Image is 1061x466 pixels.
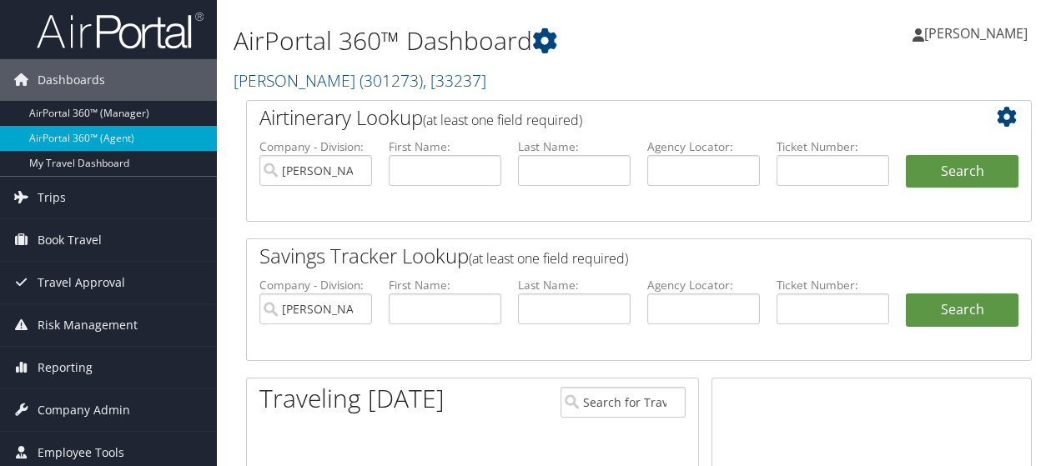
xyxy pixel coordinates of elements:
h2: Airtinerary Lookup [259,103,953,132]
label: Agency Locator: [647,277,760,293]
label: Last Name: [518,138,631,155]
a: Search [906,293,1018,327]
label: First Name: [389,138,501,155]
h1: Traveling [DATE] [259,381,445,416]
span: Risk Management [38,304,138,346]
label: Agency Locator: [647,138,760,155]
label: Ticket Number: [777,277,889,293]
input: search accounts [259,293,372,324]
a: [PERSON_NAME] [234,69,486,92]
span: Reporting [38,347,93,388]
label: First Name: [389,277,501,293]
span: (at least one field required) [423,111,582,129]
span: Company Admin [38,389,130,431]
span: Dashboards [38,59,105,101]
span: (at least one field required) [469,249,628,268]
span: , [ 33237 ] [423,69,486,92]
button: Search [906,155,1018,188]
h2: Savings Tracker Lookup [259,242,953,270]
span: Travel Approval [38,262,125,303]
label: Company - Division: [259,277,372,293]
img: airportal-logo.png [37,11,204,50]
label: Ticket Number: [777,138,889,155]
span: [PERSON_NAME] [924,24,1028,43]
label: Company - Division: [259,138,372,155]
input: Search for Traveler [561,387,686,418]
h1: AirPortal 360™ Dashboard [234,23,774,58]
span: Book Travel [38,219,102,261]
a: [PERSON_NAME] [913,8,1044,58]
label: Last Name: [518,277,631,293]
span: ( 301273 ) [360,69,423,92]
span: Trips [38,177,66,218]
